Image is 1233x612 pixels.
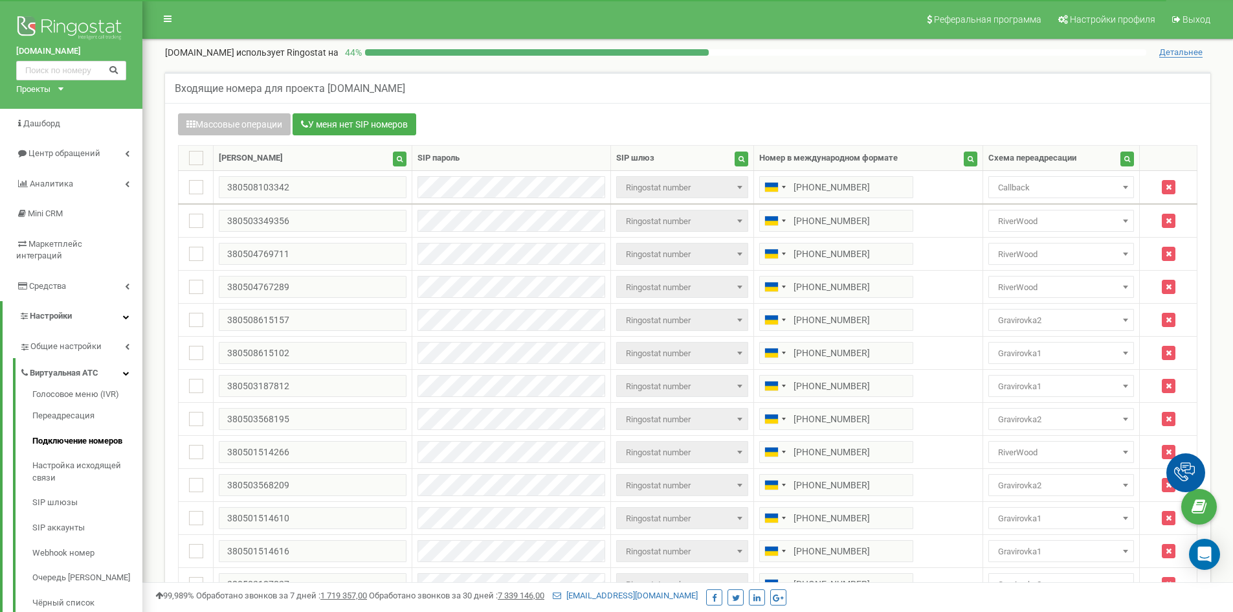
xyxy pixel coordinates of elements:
span: Gravirovka1 [988,507,1134,529]
u: 7 339 146,00 [498,591,544,600]
a: Очередь [PERSON_NAME] [32,565,142,591]
a: Подключение номеров [32,429,142,454]
span: Mini CRM [28,209,63,218]
span: Gravirovka2 [988,408,1134,430]
span: Gravirovka2 [988,309,1134,331]
span: Обработано звонков за 7 дней : [196,591,367,600]
span: Виртуальная АТС [30,367,98,380]
span: Дашборд [23,119,60,128]
div: Telephone country code [760,475,790,495]
h5: Входящие номера для проекта [DOMAIN_NAME] [175,83,405,95]
span: Ringostat number [616,507,748,529]
span: RiverWood [993,278,1129,297]
span: Gravirovka2 [988,474,1134,496]
input: 050 123 4567 [759,540,913,562]
span: Реферальная программа [934,14,1041,25]
span: Ringostat number [616,540,748,562]
span: Ringostat number [616,474,748,496]
span: Ringostat number [621,312,744,330]
span: Ringostat number [616,375,748,397]
span: Ringostat number [621,411,744,429]
a: [DOMAIN_NAME] [16,45,126,58]
span: Gravirovka1 [993,510,1129,528]
button: У меня нет SIP номеров [293,113,416,135]
a: Переадресация [32,403,142,429]
input: 050 123 4567 [759,276,913,298]
span: Gravirovka1 [988,342,1134,364]
span: RiverWood [988,243,1134,265]
input: 050 123 4567 [759,210,913,232]
div: Telephone country code [760,210,790,231]
span: Ringostat number [621,543,744,561]
span: Обработано звонков за 30 дней : [369,591,544,600]
a: SIP шлюзы [32,490,142,516]
img: Ringostat logo [16,13,126,45]
div: Telephone country code [760,343,790,363]
p: 44 % [339,46,365,59]
span: использует Ringostat на [236,47,339,58]
div: Telephone country code [760,442,790,462]
div: Проекты [16,84,50,96]
a: Webhook номер [32,541,142,566]
span: RiverWood [993,212,1129,231]
div: Telephone country code [760,277,790,297]
div: Telephone country code [760,409,790,429]
div: [PERSON_NAME] [219,152,283,164]
span: Средства [29,281,66,291]
div: Telephone country code [760,310,790,330]
input: 050 123 4567 [759,474,913,496]
span: Gravirovka1 [993,345,1129,363]
a: SIP аккаунты [32,516,142,541]
span: Ringostat number [621,378,744,396]
span: Ringostat number [621,444,744,462]
span: Настройки профиля [1070,14,1155,25]
span: Ringostat number [616,342,748,364]
a: Виртуальная АТС [19,358,142,385]
input: 050 123 4567 [759,309,913,331]
input: 050 123 4567 [759,342,913,364]
span: Gravirovka1 [993,543,1129,561]
a: Общие настройки [19,332,142,358]
p: [DOMAIN_NAME] [165,46,339,59]
span: Gravirovka1 [988,375,1134,397]
span: Gravirovka1 [988,540,1134,562]
a: Голосовое меню (IVR) [32,389,142,404]
a: Настройки [3,301,142,332]
th: SIP пароль [412,146,611,171]
span: Выход [1183,14,1210,25]
span: Ringostat number [616,441,748,463]
a: [EMAIL_ADDRESS][DOMAIN_NAME] [553,591,698,600]
span: Ringostat number [621,179,744,197]
input: 050 123 4567 [759,573,913,595]
div: Telephone country code [760,574,790,595]
div: Telephone country code [760,177,790,198]
a: Настройка исходящей связи [32,453,142,490]
span: RiverWood [988,276,1134,298]
input: 050 123 4567 [759,441,913,463]
span: Ringostat number [621,576,744,594]
span: Ringostat number [621,278,744,297]
div: Open Intercom Messenger [1189,539,1220,570]
span: Ringostat number [616,243,748,265]
span: Ringostat number [621,510,744,528]
span: Gravirovka2 [988,573,1134,595]
span: Ringostat number [616,276,748,298]
input: 050 123 4567 [759,408,913,430]
span: RiverWood [993,245,1129,264]
input: Поиск по номеру [16,61,126,80]
div: SIP шлюз [616,152,654,164]
div: Telephone country code [760,541,790,561]
span: Gravirovka1 [993,378,1129,396]
span: Аналитика [30,179,73,188]
span: RiverWood [993,444,1129,462]
span: RiverWood [988,210,1134,232]
span: Ringostat number [616,176,748,198]
span: Ringostat number [621,477,744,495]
div: Telephone country code [760,244,790,264]
span: 99,989% [155,591,194,600]
span: Ringostat number [621,212,744,231]
u: 1 719 357,00 [320,591,367,600]
div: Telephone country code [760,376,790,396]
span: Ringostat number [616,309,748,331]
span: Общие настройки [30,341,102,353]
